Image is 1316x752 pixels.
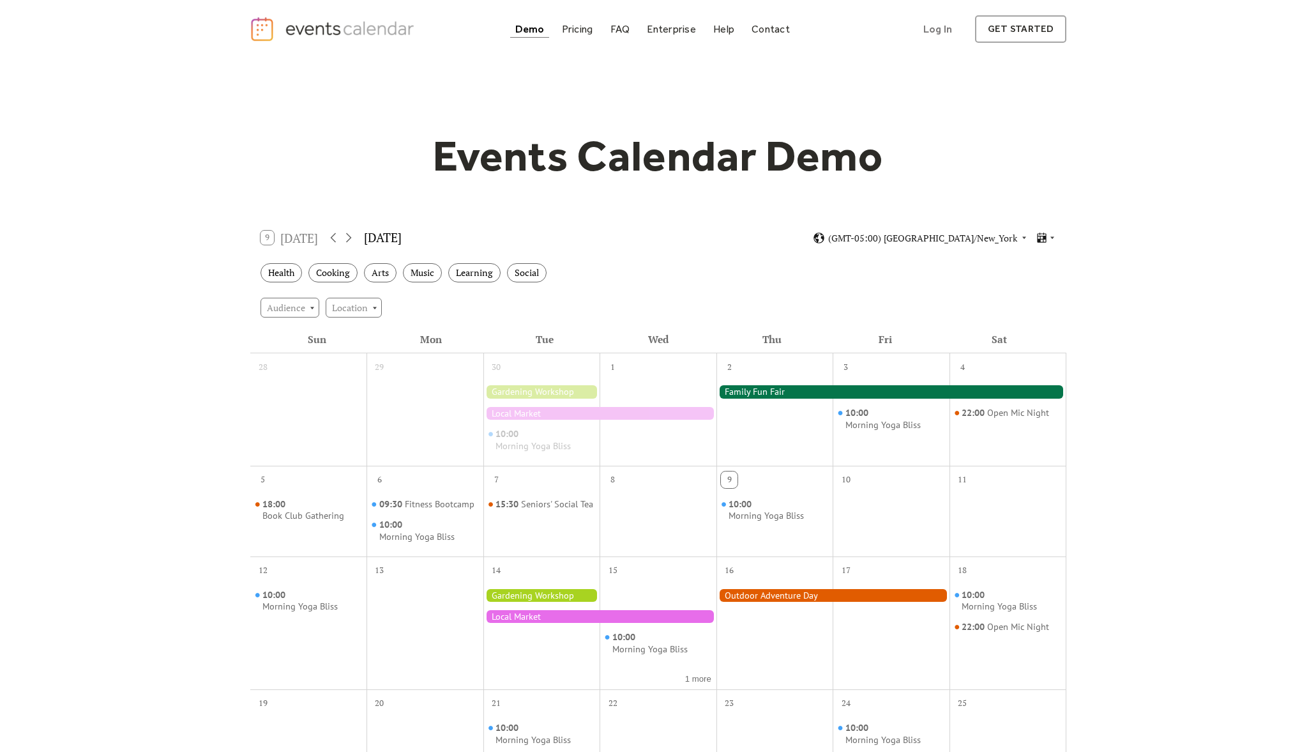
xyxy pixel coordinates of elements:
[557,20,598,38] a: Pricing
[752,26,790,33] div: Contact
[642,20,700,38] a: Enterprise
[605,20,635,38] a: FAQ
[610,26,630,33] div: FAQ
[975,15,1066,43] a: get started
[413,130,904,182] h1: Events Calendar Demo
[562,26,593,33] div: Pricing
[510,20,550,38] a: Demo
[911,15,965,43] a: Log In
[746,20,795,38] a: Contact
[647,26,695,33] div: Enterprise
[515,26,545,33] div: Demo
[713,26,734,33] div: Help
[250,16,418,42] a: home
[708,20,739,38] a: Help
